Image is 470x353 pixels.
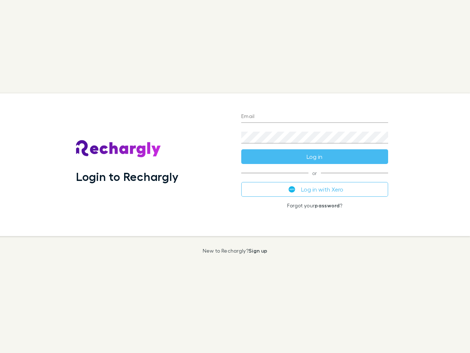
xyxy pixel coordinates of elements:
button: Log in [241,149,388,164]
p: Forgot your ? [241,203,388,208]
a: password [315,202,340,208]
h1: Login to Rechargly [76,170,178,183]
img: Rechargly's Logo [76,140,161,158]
p: New to Rechargly? [203,248,268,254]
img: Xero's logo [289,186,295,193]
button: Log in with Xero [241,182,388,197]
a: Sign up [249,247,267,254]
